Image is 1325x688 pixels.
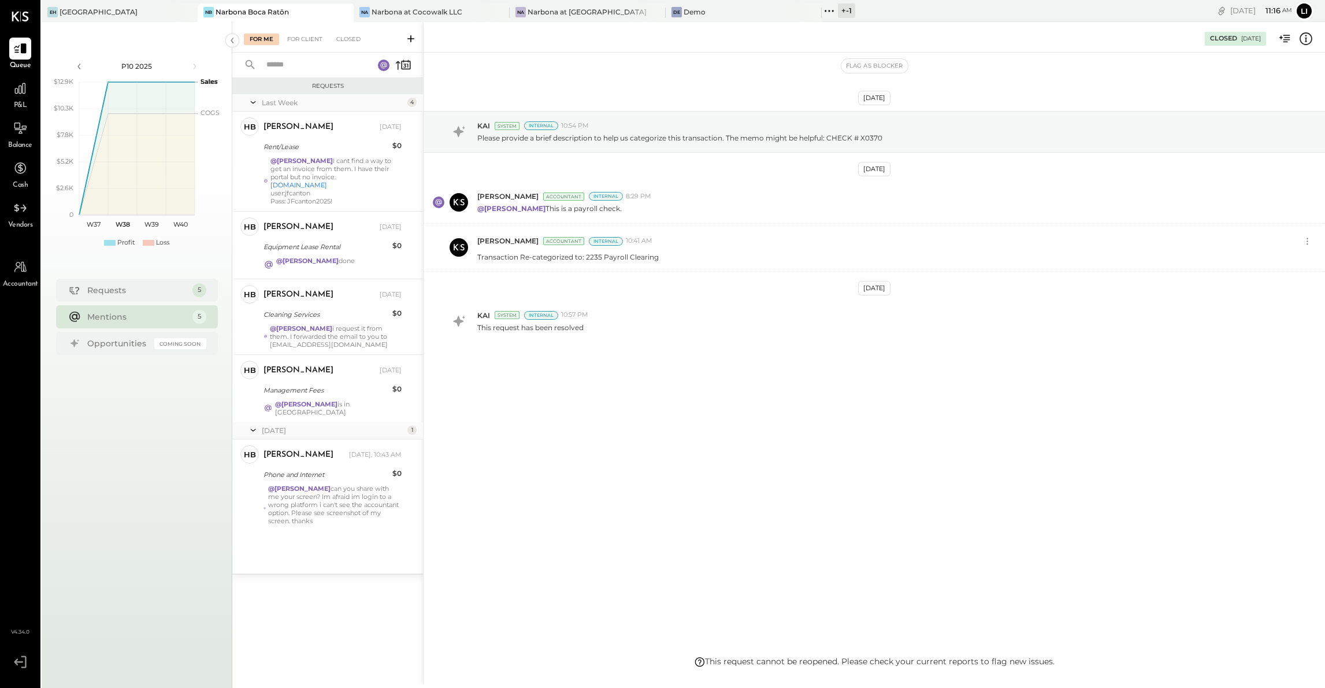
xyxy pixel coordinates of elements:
[270,157,333,165] strong: @[PERSON_NAME]
[380,290,402,299] div: [DATE]
[477,323,584,332] p: This request has been resolved
[270,189,402,197] div: user:jfcanton
[144,220,158,228] text: W39
[477,133,882,143] p: Please provide a brief description to help us categorize this transaction. The memo might be help...
[543,237,584,245] div: Accountant
[263,221,333,233] div: [PERSON_NAME]
[263,241,389,253] div: Equipment Lease Rental
[392,468,402,479] div: $0
[858,162,890,176] div: [DATE]
[1216,5,1227,17] div: copy link
[477,121,490,131] span: KAI
[87,284,187,296] div: Requests
[263,469,389,480] div: Phone and Internet
[349,450,402,460] div: [DATE], 10:43 AM
[117,238,135,247] div: Profit
[244,289,256,300] div: HB
[331,34,366,45] div: Closed
[477,204,622,213] p: This is a payroll check.
[671,7,682,17] div: De
[270,324,402,349] div: i request it from them. I forwarded the email to you to [EMAIL_ADDRESS][DOMAIN_NAME]
[1,157,40,191] a: Cash
[263,365,333,376] div: [PERSON_NAME]
[268,484,331,493] strong: @[PERSON_NAME]
[263,121,333,133] div: [PERSON_NAME]
[8,140,32,151] span: Balance
[858,91,890,105] div: [DATE]
[244,34,279,45] div: For Me
[275,400,337,408] strong: @[PERSON_NAME]
[684,7,706,17] div: Demo
[54,104,73,112] text: $10.3K
[524,311,558,320] div: Internal
[626,192,651,201] span: 8:29 PM
[626,236,652,246] span: 10:41 AM
[216,7,289,17] div: Narbona Boca Ratōn
[1,256,40,290] a: Accountant
[192,310,206,324] div: 5
[275,400,402,416] div: is in [GEOGRAPHIC_DATA]
[262,426,404,435] div: [DATE]
[515,7,526,17] div: Na
[838,3,855,18] div: + -1
[54,77,73,86] text: $12.9K
[115,220,129,228] text: W38
[60,7,138,17] div: [GEOGRAPHIC_DATA]
[407,98,417,107] div: 4
[47,7,58,17] div: EH
[841,59,908,73] button: Flag as Blocker
[87,220,101,228] text: W37
[56,184,73,192] text: $2.6K
[372,7,462,17] div: Narbona at Cocowalk LLC
[495,311,519,319] div: System
[87,338,149,349] div: Opportunities
[192,283,206,297] div: 5
[380,123,402,132] div: [DATE]
[270,181,327,189] a: [DOMAIN_NAME]
[1210,34,1237,43] div: Closed
[3,279,38,290] span: Accountant
[13,180,28,191] span: Cash
[87,311,187,323] div: Mentions
[57,131,73,139] text: $7.8K
[392,140,402,151] div: $0
[407,426,417,435] div: 1
[88,61,186,71] div: P10 2025
[156,238,169,247] div: Loss
[380,366,402,375] div: [DATE]
[495,122,519,130] div: System
[1,197,40,231] a: Vendors
[392,308,402,319] div: $0
[392,240,402,251] div: $0
[263,309,389,320] div: Cleaning Services
[543,193,584,201] div: Accountant
[203,7,214,17] div: NB
[392,383,402,395] div: $0
[276,257,339,265] strong: @[PERSON_NAME]
[276,257,355,273] div: done
[201,77,218,86] text: Sales
[263,449,333,461] div: [PERSON_NAME]
[477,191,539,201] span: [PERSON_NAME]
[1230,5,1292,16] div: [DATE]
[154,338,206,349] div: Coming Soon
[10,61,31,71] span: Queue
[270,157,402,205] div: I cant find a way to get an invoice from them. I have their portal but no invoice.
[263,289,333,301] div: [PERSON_NAME]
[858,281,890,295] div: [DATE]
[359,7,370,17] div: Na
[528,7,648,17] div: Narbona at [GEOGRAPHIC_DATA] LLC
[238,82,417,90] div: Requests
[14,101,27,111] span: P&L
[589,237,623,246] div: Internal
[1,38,40,71] a: Queue
[262,98,404,108] div: Last Week
[173,220,187,228] text: W40
[477,236,539,246] span: [PERSON_NAME]
[524,121,558,130] div: Internal
[380,223,402,232] div: [DATE]
[561,310,588,320] span: 10:57 PM
[477,252,659,262] p: Transaction Re-categorized to: 2235 Payroll Clearing
[244,221,256,232] div: HB
[263,384,389,396] div: Management Fees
